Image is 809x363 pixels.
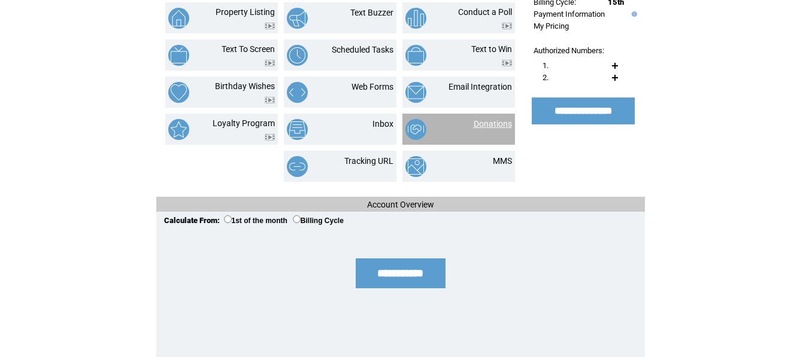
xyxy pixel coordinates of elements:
img: tracking-url.png [287,156,308,177]
img: donations.png [405,119,426,140]
input: 1st of the month [224,215,232,223]
a: Payment Information [534,10,605,19]
img: email-integration.png [405,82,426,103]
img: web-forms.png [287,82,308,103]
span: 2. [543,73,549,82]
img: property-listing.png [168,8,189,29]
a: Text To Screen [222,44,275,54]
a: MMS [493,156,512,166]
span: Account Overview [367,200,434,209]
a: My Pricing [534,22,569,30]
a: Donations [474,119,512,129]
img: text-to-win.png [405,45,426,66]
a: Email Integration [449,82,512,91]
img: text-to-screen.png [168,45,189,66]
img: video.png [265,134,275,141]
img: text-buzzer.png [287,8,308,29]
span: 1. [543,61,549,70]
span: Calculate From: [164,216,220,225]
a: Tracking URL [344,156,393,166]
input: Billing Cycle [293,215,301,223]
img: video.png [265,97,275,103]
img: birthday-wishes.png [168,82,189,103]
img: mms.png [405,156,426,177]
img: video.png [502,60,512,66]
a: Text Buzzer [350,8,393,17]
a: Scheduled Tasks [332,45,393,54]
img: help.gif [629,11,637,17]
a: Inbox [372,119,393,129]
a: Loyalty Program [213,118,275,128]
a: Conduct a Poll [458,7,512,17]
span: Authorized Numbers: [534,46,604,55]
img: inbox.png [287,119,308,140]
a: Birthday Wishes [215,81,275,91]
label: 1st of the month [224,216,287,225]
img: video.png [265,23,275,29]
img: video.png [265,60,275,66]
img: conduct-a-poll.png [405,8,426,29]
img: video.png [502,23,512,29]
a: Text to Win [471,44,512,54]
a: Property Listing [216,7,275,17]
label: Billing Cycle [293,216,344,225]
img: loyalty-program.png [168,119,189,140]
img: scheduled-tasks.png [287,45,308,66]
a: Web Forms [352,82,393,91]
